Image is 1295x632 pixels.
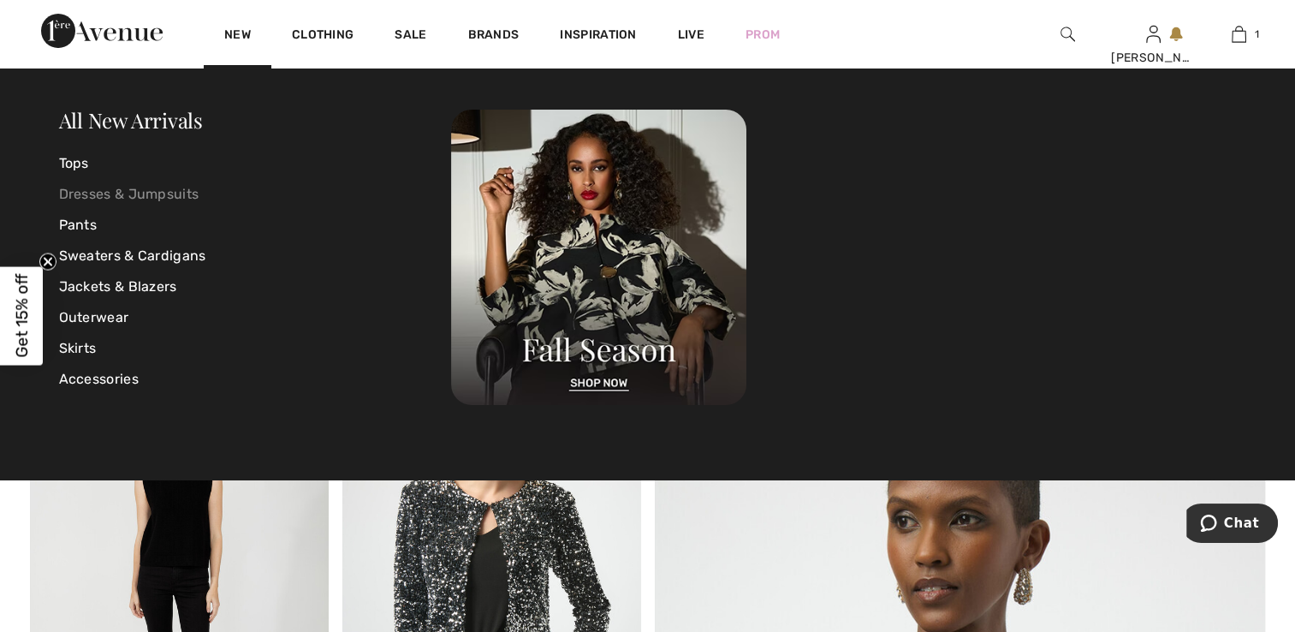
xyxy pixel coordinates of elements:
[292,27,353,45] a: Clothing
[59,271,452,302] a: Jackets & Blazers
[1146,26,1161,42] a: Sign In
[451,110,746,405] img: 250825120107_a8d8ca038cac6.jpg
[12,274,32,358] span: Get 15% off
[678,26,704,44] a: Live
[41,14,163,48] img: 1ère Avenue
[1255,27,1259,42] span: 1
[59,364,452,395] a: Accessories
[59,241,452,271] a: Sweaters & Cardigans
[59,210,452,241] a: Pants
[468,27,520,45] a: Brands
[395,27,426,45] a: Sale
[1146,24,1161,45] img: My Info
[59,179,452,210] a: Dresses & Jumpsuits
[224,27,251,45] a: New
[59,106,203,134] a: All New Arrivals
[59,148,452,179] a: Tops
[1197,24,1280,45] a: 1
[59,333,452,364] a: Skirts
[1111,49,1195,67] div: [PERSON_NAME]
[1186,504,1278,546] iframe: Opens a widget where you can chat to one of our agents
[59,302,452,333] a: Outerwear
[1060,24,1075,45] img: search the website
[39,253,56,271] button: Close teaser
[1232,24,1246,45] img: My Bag
[746,26,780,44] a: Prom
[560,27,636,45] span: Inspiration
